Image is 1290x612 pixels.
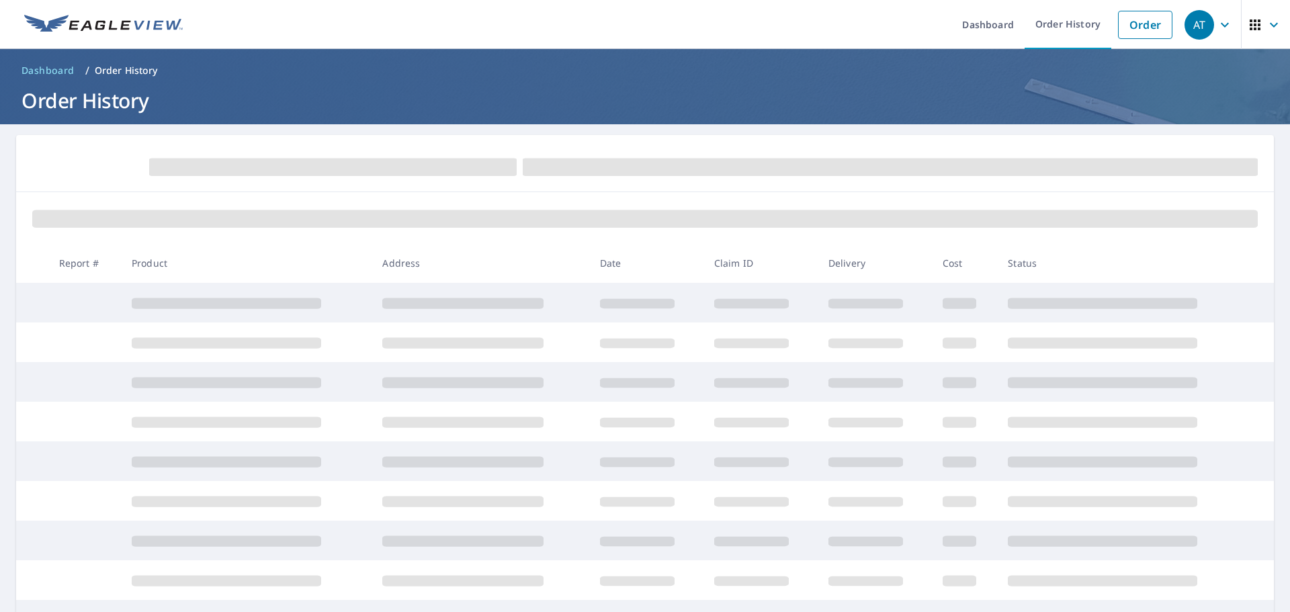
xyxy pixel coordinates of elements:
[16,60,1274,81] nav: breadcrumb
[121,243,372,283] th: Product
[932,243,998,283] th: Cost
[24,15,183,35] img: EV Logo
[1118,11,1172,39] a: Order
[16,60,80,81] a: Dashboard
[1185,10,1214,40] div: AT
[16,87,1274,114] h1: Order History
[997,243,1248,283] th: Status
[589,243,703,283] th: Date
[703,243,818,283] th: Claim ID
[21,64,75,77] span: Dashboard
[95,64,158,77] p: Order History
[818,243,932,283] th: Delivery
[85,62,89,79] li: /
[372,243,589,283] th: Address
[48,243,121,283] th: Report #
